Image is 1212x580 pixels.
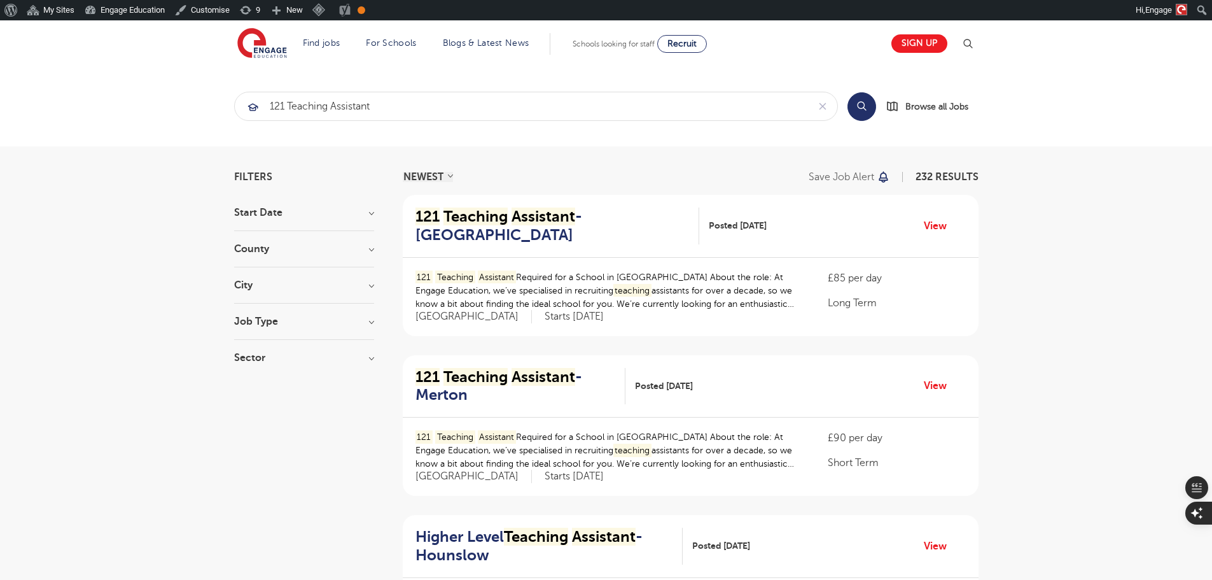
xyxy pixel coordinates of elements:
span: Posted [DATE] [692,539,750,553]
span: Recruit [667,39,697,48]
div: OK [358,6,365,14]
a: View [924,378,956,394]
a: Sign up [891,34,947,53]
div: Submit [234,92,838,121]
mark: 121 [415,430,433,444]
a: Higher LevelTeaching Assistant- Hounslow [415,528,683,565]
mark: Assistant [572,528,636,546]
mark: Teaching [435,430,475,444]
a: Find jobs [303,38,340,48]
mark: 121 [415,368,440,386]
a: 121 Teaching Assistant- Merton [415,368,625,405]
mark: Assistant [512,208,575,225]
h3: Start Date [234,208,374,218]
mark: teaching [613,284,652,297]
p: Starts [DATE] [545,310,604,323]
h3: Job Type [234,316,374,327]
a: 121 Teaching Assistant- [GEOGRAPHIC_DATA] [415,208,700,244]
p: £90 per day [828,430,965,446]
mark: Assistant [512,368,575,386]
button: Search [847,92,876,121]
input: Submit [235,92,808,120]
p: Save job alert [809,172,874,182]
span: Engage [1145,5,1172,15]
span: Posted [DATE] [709,219,767,232]
mark: Assistant [478,271,517,284]
h2: - Merton [415,368,615,405]
mark: Teaching [443,208,508,225]
span: [GEOGRAPHIC_DATA] [415,470,532,483]
mark: Assistant [478,430,517,444]
h3: Sector [234,353,374,363]
a: View [924,218,956,234]
a: Recruit [657,35,707,53]
a: View [924,538,956,555]
span: 232 RESULTS [916,171,979,183]
span: Schools looking for staff [573,39,655,48]
span: Filters [234,172,272,182]
h3: County [234,244,374,254]
mark: 121 [415,208,440,225]
span: Browse all Jobs [905,99,968,114]
a: Blogs & Latest News [443,38,529,48]
p: £85 per day [828,271,965,286]
p: Required for a School in [GEOGRAPHIC_DATA] About the role: At Engage Education, we’ve specialised... [415,271,803,311]
mark: Teaching [435,271,475,284]
h3: City [234,280,374,290]
span: [GEOGRAPHIC_DATA] [415,310,532,323]
button: Clear [808,92,837,120]
p: Starts [DATE] [545,470,604,483]
a: Browse all Jobs [886,99,979,114]
p: Required for a School in [GEOGRAPHIC_DATA] About the role: At Engage Education, we’ve specialised... [415,430,803,470]
img: Engage Education [237,28,287,60]
p: Short Term [828,455,965,470]
p: Long Term [828,295,965,311]
h2: - [GEOGRAPHIC_DATA] [415,208,690,244]
mark: Teaching [504,528,568,546]
a: For Schools [366,38,416,48]
span: Posted [DATE] [635,379,693,393]
mark: Teaching [443,368,508,386]
mark: 121 [415,271,433,284]
mark: teaching [613,444,652,457]
h2: Higher Level - Hounslow [415,528,673,565]
button: Save job alert [809,172,891,182]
